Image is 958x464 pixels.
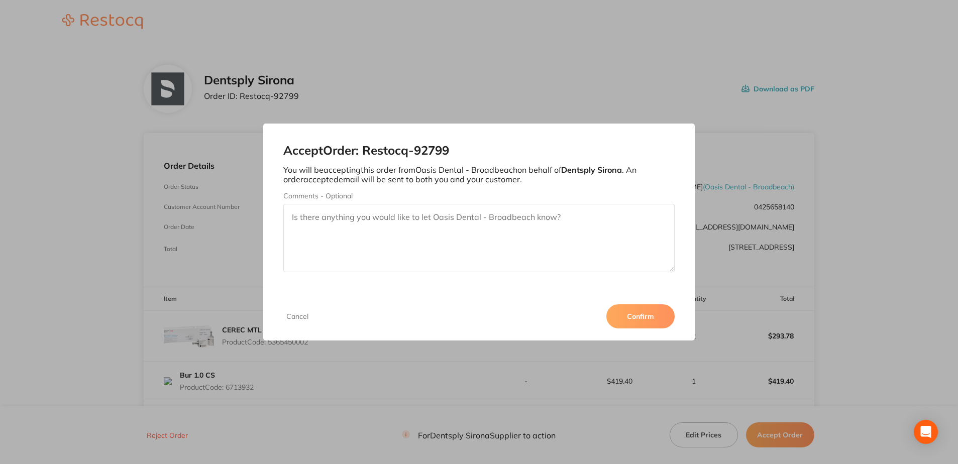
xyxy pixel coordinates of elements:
[283,192,674,200] label: Comments - Optional
[283,312,311,321] button: Cancel
[606,304,675,328] button: Confirm
[283,165,674,184] p: You will be accepting this order from Oasis Dental - Broadbeach on behalf of . An order accepted ...
[283,144,674,158] h2: Accept Order: Restocq- 92799
[561,165,622,175] b: Dentsply Sirona
[914,420,938,444] div: Open Intercom Messenger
